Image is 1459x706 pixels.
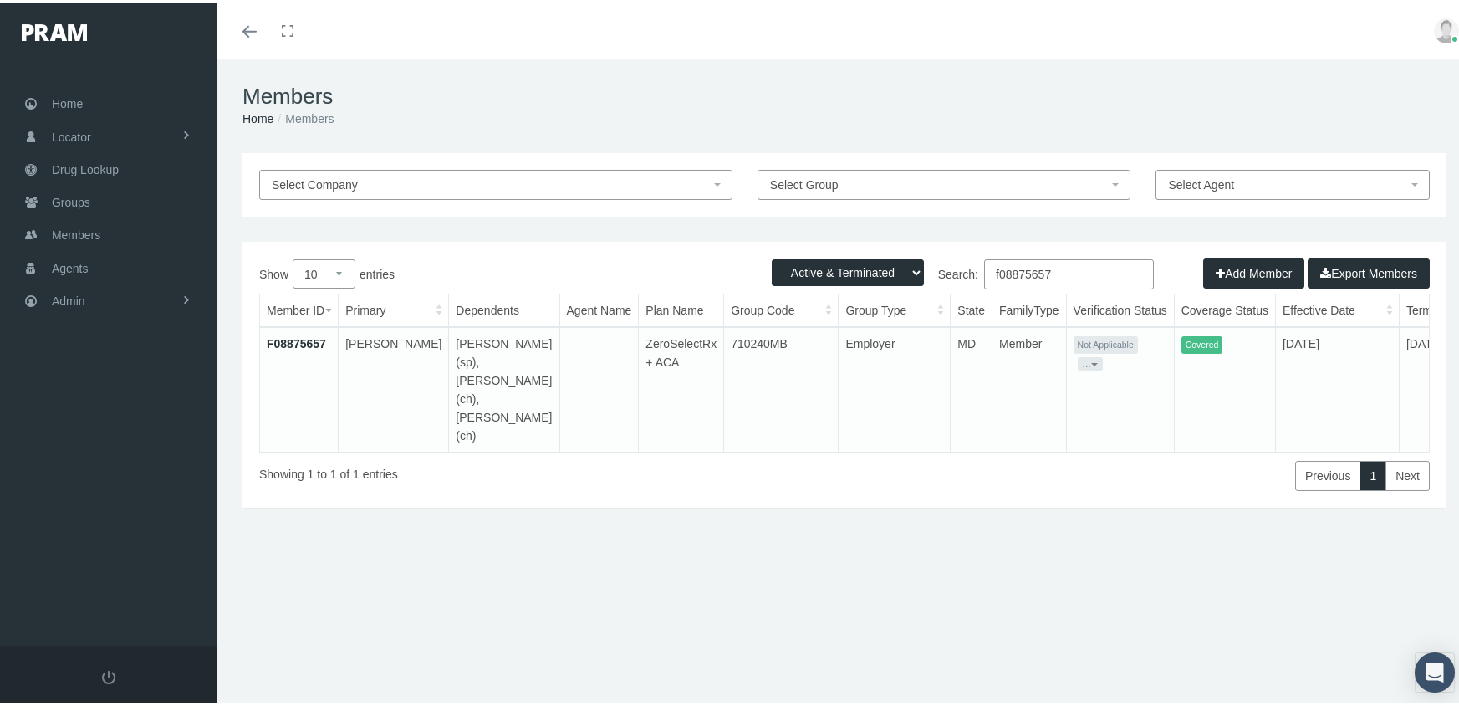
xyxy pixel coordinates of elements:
[52,282,85,314] span: Admin
[1181,333,1223,350] span: Covered
[260,291,339,324] th: Member ID: activate to sort column ascending
[52,216,100,248] span: Members
[724,291,839,324] th: Group Code: activate to sort column ascending
[1434,15,1459,40] img: user-placeholder.jpg
[339,324,449,448] td: [PERSON_NAME]
[1308,255,1430,285] button: Export Members
[52,118,91,150] span: Locator
[52,249,89,281] span: Agents
[844,256,1154,286] label: Search:
[273,106,334,125] li: Members
[272,175,358,188] span: Select Company
[52,151,119,182] span: Drug Lookup
[1360,458,1386,488] a: 1
[242,109,273,122] a: Home
[1074,333,1138,350] span: Not Applicable
[1066,291,1174,324] th: Verification Status
[559,291,639,324] th: Agent Name
[242,80,1446,106] h1: Members
[1295,458,1360,488] a: Previous
[52,183,90,215] span: Groups
[449,291,559,324] th: Dependents
[770,175,839,188] span: Select Group
[22,21,87,38] img: PRAM_20_x_78.png
[1168,175,1234,188] span: Select Agent
[1078,354,1103,367] button: ...
[639,291,724,324] th: Plan Name
[984,256,1154,286] input: Search:
[1275,324,1399,448] td: [DATE]
[951,291,992,324] th: State
[293,256,355,285] select: Showentries
[951,324,992,448] td: MD
[1203,255,1304,285] button: Add Member
[639,324,724,448] td: ZeroSelectRx + ACA
[992,324,1067,448] td: Member
[992,291,1067,324] th: FamilyType
[839,324,951,448] td: Employer
[339,291,449,324] th: Primary: activate to sort column ascending
[1415,649,1455,689] div: Open Intercom Messenger
[52,84,83,116] span: Home
[1385,458,1430,488] a: Next
[1275,291,1399,324] th: Effective Date: activate to sort column ascending
[724,324,839,448] td: 710240MB
[449,324,559,448] td: [PERSON_NAME](sp), [PERSON_NAME](ch), [PERSON_NAME](ch)
[1174,291,1275,324] th: Coverage Status
[267,334,326,347] a: F08875657
[259,256,844,285] label: Show entries
[839,291,951,324] th: Group Type: activate to sort column ascending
